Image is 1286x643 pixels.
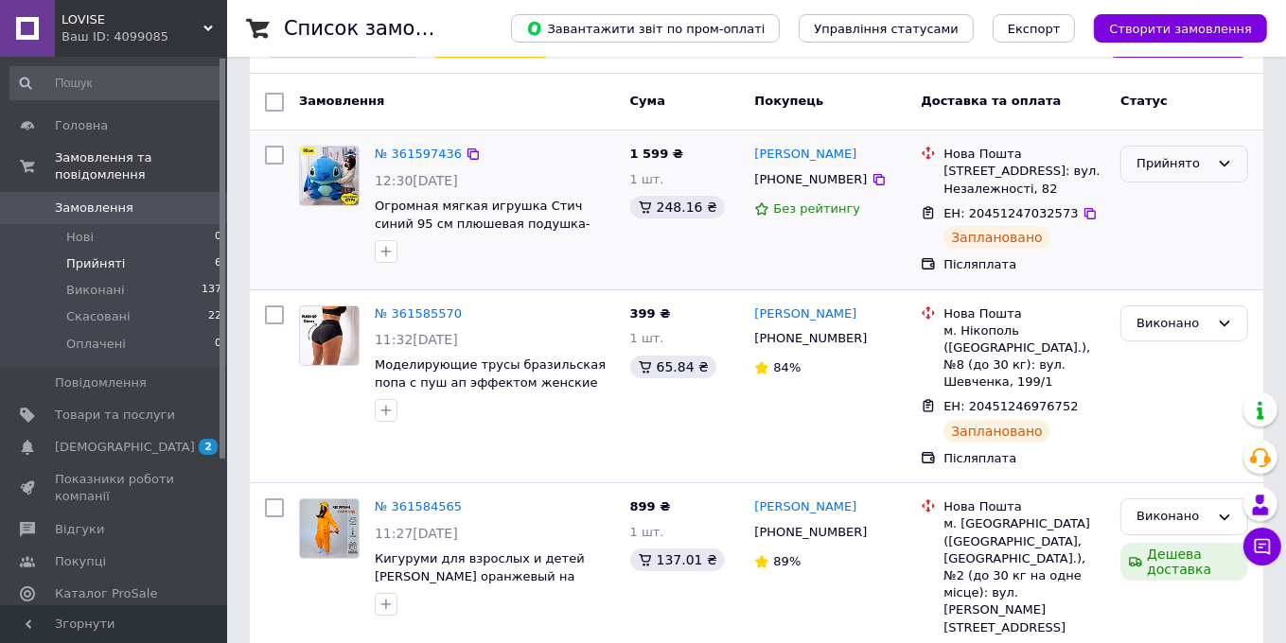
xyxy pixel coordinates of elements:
span: [DEMOGRAPHIC_DATA] [55,439,195,456]
span: 1 шт. [630,172,664,186]
div: Дешева доставка [1120,543,1248,581]
div: м. Нікополь ([GEOGRAPHIC_DATA].), №8 (до 30 кг): вул. Шевченка, 199/1 [943,322,1105,391]
span: Оплачені [66,336,126,353]
span: Показники роботи компанії [55,471,175,505]
div: Ваш ID: 4099085 [62,28,227,45]
span: Створити замовлення [1109,22,1252,36]
span: [PHONE_NUMBER] [754,525,867,539]
img: Фото товару [300,499,359,558]
div: 248.16 ₴ [630,196,725,218]
span: 137 [202,282,221,299]
button: Управління статусами [799,14,974,43]
span: Замовлення [299,94,384,108]
span: 11:32[DATE] [375,332,458,347]
div: Післяплата [943,256,1105,273]
a: Фото товару [299,146,360,206]
span: Скасовані [66,308,131,325]
span: Замовлення та повідомлення [55,149,227,183]
div: Післяплата [943,450,1105,467]
span: 89% [773,554,801,568]
span: 2 [199,439,218,455]
span: 0 [215,229,221,246]
span: Управління статусами [814,22,959,36]
span: Доставка та оплата [921,94,1061,108]
span: Покупець [754,94,823,108]
a: № 361585570 [375,306,462,321]
a: № 361584565 [375,499,462,513]
div: Виконано [1136,314,1209,334]
span: ЕН: 20451247032573 [943,206,1078,220]
div: Нова Пошта [943,146,1105,163]
a: Фото товару [299,498,360,559]
span: Головна [55,117,108,134]
div: Нова Пошта [943,305,1105,322]
div: Заплановано [943,226,1050,249]
span: Відгуки [55,521,104,538]
span: Завантажити звіт по пром-оплаті [526,20,765,37]
span: ЕН: 20451246976752 [943,399,1078,413]
span: Експорт [1008,22,1061,36]
span: LOVISE [62,11,203,28]
span: Без рейтингу [773,201,860,216]
span: Прийняті [66,255,125,272]
div: Виконано [1136,507,1209,527]
div: Прийнято [1136,154,1209,174]
span: 12:30[DATE] [375,173,458,188]
span: [PHONE_NUMBER] [754,331,867,345]
button: Завантажити звіт по пром-оплаті [511,14,780,43]
span: 899 ₴ [630,499,671,513]
span: 22 [208,308,221,325]
span: 6 [215,255,221,272]
span: 1 шт. [630,331,664,345]
span: 0 [215,336,221,353]
span: Статус [1120,94,1168,108]
div: 137.01 ₴ [630,548,725,571]
button: Створити замовлення [1094,14,1267,43]
div: м. [GEOGRAPHIC_DATA] ([GEOGRAPHIC_DATA], [GEOGRAPHIC_DATA].), №2 (до 30 кг на одне місце): вул. [... [943,515,1105,635]
a: Фото товару [299,305,360,366]
span: Виконані [66,282,125,299]
span: Товари та послуги [55,407,175,424]
a: [PERSON_NAME] [754,146,856,164]
img: Фото товару [300,147,359,205]
input: Пошук [9,66,223,100]
div: [STREET_ADDRESS]: вул. Незалежності, 82 [943,163,1105,197]
span: 1 шт. [630,525,664,539]
span: Cума [630,94,665,108]
span: Замовлення [55,200,133,217]
span: Нові [66,229,94,246]
span: Каталог ProSale [55,585,157,602]
a: Огромная мягкая игрушка Стич синий 95 см плюшевая подушка-обнимашка Stitch [375,199,590,248]
div: Заплановано [943,420,1050,443]
a: [PERSON_NAME] [754,498,856,516]
button: Експорт [993,14,1076,43]
a: [PERSON_NAME] [754,305,856,323]
div: Нова Пошта [943,498,1105,515]
div: 65.84 ₴ [630,356,716,378]
a: Моделирующие трусы бразильская попа с пуш ап эффектом женские трусики Push Up для увеличения ягод... [375,357,606,425]
span: 11:27[DATE] [375,526,458,541]
span: 1 599 ₴ [630,147,683,161]
span: [PHONE_NUMBER] [754,172,867,186]
span: Покупці [55,553,106,570]
a: Створити замовлення [1075,21,1267,35]
span: Повідомлення [55,374,147,391]
button: Чат з покупцем [1243,528,1281,565]
a: № 361597436 [375,147,462,161]
span: 399 ₴ [630,306,671,321]
img: Фото товару [300,306,359,365]
a: Кигуруми для взрослых и детей [PERSON_NAME] оранжевый на молнии мультяшные теплые пижамы Kigurumi... [375,551,585,635]
span: 84% [773,360,801,374]
h1: Список замовлень [284,17,476,40]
